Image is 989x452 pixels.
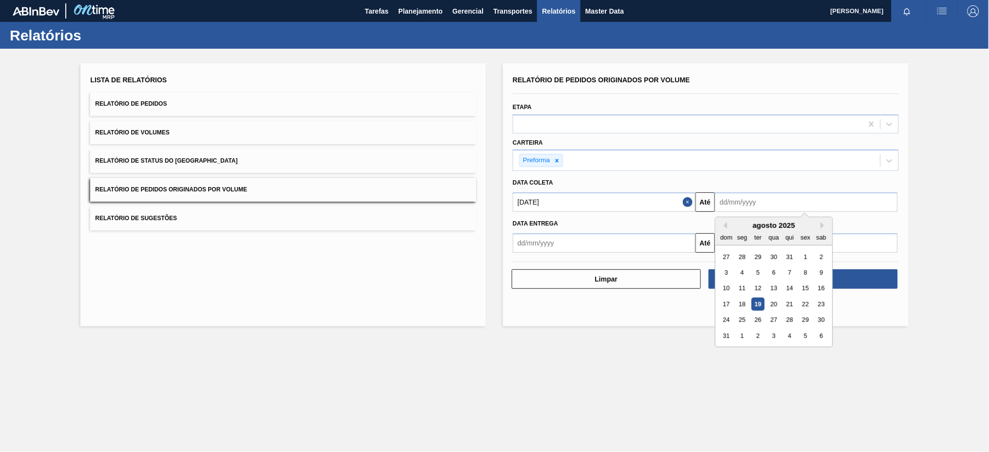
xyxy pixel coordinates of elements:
div: Choose domingo, 3 de agosto de 2025 [720,266,733,279]
div: Choose quinta-feira, 31 de julho de 2025 [783,250,796,264]
div: Choose domingo, 24 de agosto de 2025 [720,314,733,327]
div: Choose sexta-feira, 22 de agosto de 2025 [799,298,812,311]
span: Relatórios [542,5,575,17]
button: Até [696,192,715,212]
button: Relatório de Status do [GEOGRAPHIC_DATA] [90,149,476,173]
input: dd/mm/yyyy [513,192,696,212]
div: Choose sexta-feira, 8 de agosto de 2025 [799,266,812,279]
div: Choose sábado, 6 de setembro de 2025 [815,329,828,342]
div: agosto 2025 [716,221,833,229]
span: Master Data [585,5,624,17]
div: Choose quarta-feira, 27 de agosto de 2025 [767,314,780,327]
div: Choose quinta-feira, 21 de agosto de 2025 [783,298,796,311]
span: Gerencial [453,5,484,17]
div: qui [783,231,796,244]
span: Relatório de Sugestões [95,215,177,222]
div: sex [799,231,812,244]
div: Choose sexta-feira, 1 de agosto de 2025 [799,250,812,264]
div: Choose terça-feira, 26 de agosto de 2025 [752,314,765,327]
span: Data coleta [513,179,553,186]
label: Etapa [513,104,532,111]
div: Choose segunda-feira, 4 de agosto de 2025 [736,266,749,279]
div: Choose segunda-feira, 11 de agosto de 2025 [736,282,749,295]
div: dom [720,231,733,244]
div: Choose quarta-feira, 13 de agosto de 2025 [767,282,780,295]
input: dd/mm/yyyy [513,233,696,253]
div: Choose sábado, 30 de agosto de 2025 [815,314,828,327]
span: Relatório de Pedidos Originados por Volume [95,186,247,193]
div: Choose terça-feira, 5 de agosto de 2025 [752,266,765,279]
div: Choose terça-feira, 19 de agosto de 2025 [752,298,765,311]
div: Choose sexta-feira, 5 de setembro de 2025 [799,329,812,342]
div: Choose terça-feira, 12 de agosto de 2025 [752,282,765,295]
button: Limpar [512,269,701,289]
span: Lista de Relatórios [90,76,167,84]
div: Choose domingo, 10 de agosto de 2025 [720,282,733,295]
div: Choose domingo, 31 de agosto de 2025 [720,329,733,342]
div: Preforma [520,154,552,167]
button: Relatório de Pedidos Originados por Volume [90,178,476,202]
button: Download [709,269,898,289]
div: sab [815,231,828,244]
div: Choose sábado, 23 de agosto de 2025 [815,298,828,311]
div: Choose quinta-feira, 4 de setembro de 2025 [783,329,796,342]
div: ter [752,231,765,244]
button: Relatório de Sugestões [90,207,476,230]
div: Choose sexta-feira, 15 de agosto de 2025 [799,282,812,295]
button: Previous Month [720,222,727,229]
button: Relatório de Volumes [90,121,476,145]
div: Choose segunda-feira, 28 de julho de 2025 [736,250,749,264]
div: Choose sexta-feira, 29 de agosto de 2025 [799,314,812,327]
span: Relatório de Status do [GEOGRAPHIC_DATA] [95,157,237,164]
div: Choose quinta-feira, 28 de agosto de 2025 [783,314,796,327]
div: Choose segunda-feira, 18 de agosto de 2025 [736,298,749,311]
h1: Relatórios [10,30,183,41]
label: Carteira [513,139,543,146]
div: Choose segunda-feira, 25 de agosto de 2025 [736,314,749,327]
div: Choose quarta-feira, 30 de julho de 2025 [767,250,780,264]
img: TNhmsLtSVTkK8tSr43FrP2fwEKptu5GPRR3wAAAABJRU5ErkJggg== [13,7,59,16]
div: Choose terça-feira, 29 de julho de 2025 [752,250,765,264]
div: Choose sábado, 9 de agosto de 2025 [815,266,828,279]
span: Data entrega [513,220,558,227]
div: Choose quarta-feira, 3 de setembro de 2025 [767,329,780,342]
div: Choose quarta-feira, 6 de agosto de 2025 [767,266,780,279]
img: userActions [936,5,948,17]
div: Choose quinta-feira, 7 de agosto de 2025 [783,266,796,279]
div: Choose sábado, 16 de agosto de 2025 [815,282,828,295]
button: Notificações [892,4,923,18]
div: Choose terça-feira, 2 de setembro de 2025 [752,329,765,342]
input: dd/mm/yyyy [715,192,898,212]
button: Relatório de Pedidos [90,92,476,116]
span: Transportes [493,5,532,17]
button: Close [683,192,696,212]
span: Planejamento [398,5,443,17]
div: Choose quarta-feira, 20 de agosto de 2025 [767,298,780,311]
div: qua [767,231,780,244]
span: Relatório de Pedidos Originados por Volume [513,76,690,84]
span: Relatório de Volumes [95,129,169,136]
div: Choose sábado, 2 de agosto de 2025 [815,250,828,264]
span: Tarefas [365,5,389,17]
button: Até [696,233,715,253]
button: Next Month [821,222,828,229]
div: Choose domingo, 17 de agosto de 2025 [720,298,733,311]
div: seg [736,231,749,244]
div: Choose domingo, 27 de julho de 2025 [720,250,733,264]
span: Relatório de Pedidos [95,100,167,107]
div: month 2025-08 [718,249,829,344]
div: Choose segunda-feira, 1 de setembro de 2025 [736,329,749,342]
img: Logout [968,5,979,17]
div: Choose quinta-feira, 14 de agosto de 2025 [783,282,796,295]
